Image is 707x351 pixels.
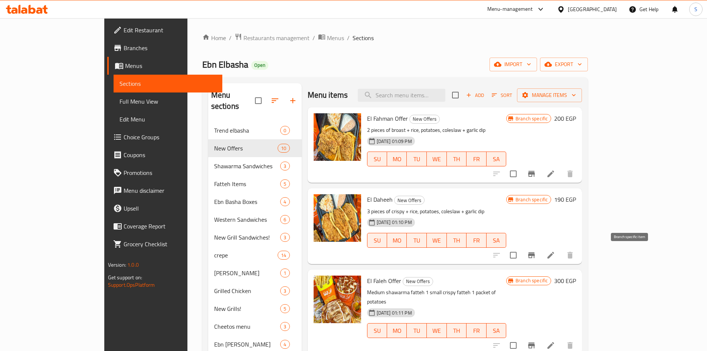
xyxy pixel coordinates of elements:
[235,33,310,43] a: Restaurants management
[281,323,289,330] span: 3
[124,222,216,231] span: Coverage Report
[108,273,142,282] span: Get support on:
[387,152,407,166] button: MO
[314,276,361,323] img: El Faleh Offer
[280,126,289,135] div: items
[467,323,487,338] button: FR
[490,58,537,71] button: import
[278,144,289,153] div: items
[280,197,289,206] div: items
[694,5,697,13] span: S
[409,115,440,124] div: New Offers
[318,33,344,43] a: Menus
[495,60,531,69] span: import
[513,196,551,203] span: Branch specific
[280,286,289,295] div: items
[214,286,281,295] span: Grilled Chicken
[403,277,433,286] div: New Offers
[202,33,588,43] nav: breadcrumb
[214,197,281,206] span: Ebn Basha Boxes
[120,97,216,106] span: Full Menu View
[280,233,289,242] div: items
[107,146,222,164] a: Coupons
[208,157,302,175] div: Shawarma Sandwiches3
[214,304,281,313] div: New Grills!
[312,33,315,42] li: /
[487,90,517,101] span: Sort items
[214,179,281,188] span: Fatteh Items
[208,193,302,211] div: Ebn Basha Boxes4
[281,270,289,277] span: 1
[280,162,289,170] div: items
[243,33,310,42] span: Restaurants management
[114,75,222,92] a: Sections
[492,91,512,100] span: Sort
[561,246,579,264] button: delete
[308,90,348,101] h2: Menu items
[367,152,387,166] button: SU
[284,92,302,110] button: Add section
[367,194,393,205] span: El Daheeh
[124,43,216,52] span: Branches
[394,196,425,205] div: New Offers
[281,216,289,223] span: 6
[367,275,401,286] span: El Faleh Offer
[278,252,289,259] span: 14
[523,91,576,100] span: Manage items
[125,61,216,70] span: Menus
[430,325,444,336] span: WE
[469,235,484,246] span: FR
[450,154,464,165] span: TH
[251,61,268,70] div: Open
[387,323,407,338] button: MO
[554,276,576,286] h6: 300 EGP
[281,234,289,241] span: 3
[546,169,555,178] a: Edit menu item
[546,341,555,350] a: Edit menu item
[281,163,289,170] span: 3
[367,288,506,306] p: Medium shawarma fatteh 1 small crispy fatteh 1 packet of potatoes
[281,181,289,188] span: 5
[447,323,467,338] button: TH
[214,162,281,170] span: Shawarma Sandwiches
[214,322,281,331] span: Cheetos menu
[407,233,427,248] button: TU
[467,152,487,166] button: FR
[367,113,408,124] span: El Fahman Offer
[280,269,289,277] div: items
[463,90,487,101] button: Add
[410,235,424,246] span: TU
[124,150,216,159] span: Coupons
[463,90,487,101] span: Add item
[430,154,444,165] span: WE
[390,325,404,336] span: MO
[505,166,521,182] span: Select to update
[208,211,302,228] div: Western Sandwiches6
[367,207,506,216] p: 3 pieces of crispy + rice, potatoes, coleslaw + garlic dip
[208,264,302,282] div: [PERSON_NAME]1
[367,126,506,135] p: 2 pieces of broast + rice, potatoes, coleslaw + garlic dip
[278,251,289,260] div: items
[367,323,387,338] button: SU
[120,115,216,124] span: Edit Menu
[390,154,404,165] span: MO
[214,215,281,224] span: Western Sandwiches
[107,217,222,235] a: Coverage Report
[214,144,278,153] span: New Offers
[395,196,424,205] span: New Offers
[370,235,384,246] span: SU
[211,90,255,112] h2: Menu sections
[208,139,302,157] div: New Offers10
[448,87,463,103] span: Select section
[120,79,216,88] span: Sections
[280,340,289,349] div: items
[280,215,289,224] div: items
[214,126,281,135] span: Trend elbasha
[561,165,579,183] button: delete
[314,194,361,242] img: El Daheeh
